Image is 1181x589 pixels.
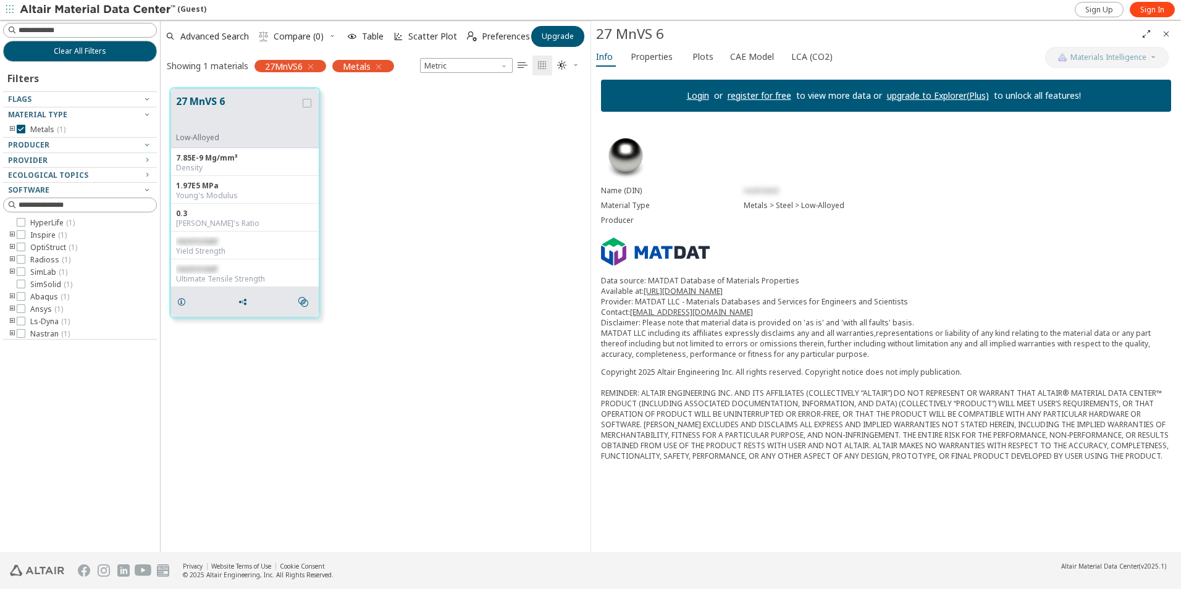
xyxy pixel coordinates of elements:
[61,328,70,339] span: ( 1 )
[293,290,319,314] button: Similar search
[171,290,197,314] button: Details
[8,267,17,277] i: toogle group
[62,254,70,265] span: ( 1 )
[3,41,157,62] button: Clear All Filters
[176,163,314,173] div: Density
[176,191,314,201] div: Young's Modulus
[176,209,314,219] div: 0.3
[552,56,584,75] button: Theme
[531,26,584,47] button: Upgrade
[30,304,63,314] span: Ansys
[176,236,217,246] span: restricted
[596,47,613,67] span: Info
[692,47,713,67] span: Plots
[989,90,1086,102] p: to unlock all features!
[8,170,88,180] span: Ecological Topics
[8,317,17,327] i: toogle group
[30,255,70,265] span: Radioss
[744,185,778,196] span: restricted
[54,304,63,314] span: ( 1 )
[791,47,833,67] span: LCA (CO2)
[887,90,989,101] a: upgrade to Explorer(Plus)
[298,297,308,307] i: 
[3,62,45,91] div: Filters
[57,124,65,135] span: ( 1 )
[630,307,753,317] a: [EMAIL_ADDRESS][DOMAIN_NAME]
[601,186,744,196] div: Name (DIN)
[362,32,384,41] span: Table
[730,47,774,67] span: CAE Model
[10,565,64,576] img: Altair Engineering
[176,219,314,228] div: [PERSON_NAME]'s Ratio
[631,47,673,67] span: Properties
[3,168,157,183] button: Ecological Topics
[176,133,300,143] div: Low-Alloyed
[161,78,590,552] div: grid
[59,267,67,277] span: ( 1 )
[1085,5,1113,15] span: Sign Up
[1075,2,1124,17] a: Sign Up
[467,31,477,41] i: 
[8,140,49,150] span: Producer
[69,242,77,253] span: ( 1 )
[54,46,106,56] span: Clear All Filters
[644,286,723,296] a: [URL][DOMAIN_NAME]
[1057,52,1067,62] img: AI Copilot
[176,246,314,256] div: Yield Strength
[176,264,217,274] span: restricted
[408,32,457,41] span: Scatter Plot
[259,31,269,41] i: 
[3,183,157,198] button: Software
[176,153,314,163] div: 7.85E-9 Mg/mm³
[420,58,513,73] div: Unit System
[183,562,203,570] a: Privacy
[20,4,206,16] div: (Guest)
[420,58,513,73] span: Metric
[1061,562,1139,570] span: Altair Material Data Center
[20,4,177,16] img: Altair Material Data Center
[211,562,271,570] a: Website Terms of Use
[709,90,728,102] p: or
[58,230,67,240] span: ( 1 )
[30,292,69,302] span: Abaqus
[8,292,17,302] i: toogle group
[30,230,67,240] span: Inspire
[537,61,547,70] i: 
[61,291,69,302] span: ( 1 )
[532,56,552,75] button: Tile View
[1137,24,1156,44] button: Full Screen
[687,90,709,101] a: Login
[66,217,75,228] span: ( 1 )
[61,316,70,327] span: ( 1 )
[601,132,650,181] img: Material Type Image
[542,31,574,41] span: Upgrade
[274,32,324,41] span: Compare (0)
[8,304,17,314] i: toogle group
[64,279,72,290] span: ( 1 )
[176,274,314,284] div: Ultimate Tensile Strength
[232,290,258,314] button: Share
[167,60,248,72] div: Showing 1 materials
[30,267,67,277] span: SimLab
[3,107,157,122] button: Material Type
[30,125,65,135] span: Metals
[596,24,1137,44] div: 27 MnVS 6
[1070,52,1146,62] span: Materials Intelligence
[8,125,17,135] i: toogle group
[601,201,744,211] div: Material Type
[1130,2,1175,17] a: Sign In
[728,90,791,101] a: register for free
[8,243,17,253] i: toogle group
[30,329,70,339] span: Nastran
[3,138,157,152] button: Producer
[601,238,710,266] img: Logo - Provider
[791,90,887,102] p: to view more data or
[176,94,300,133] button: 27 MnVS 6
[8,155,48,165] span: Provider
[513,56,532,75] button: Table View
[8,230,17,240] i: toogle group
[1156,24,1176,44] button: Close
[601,215,744,225] div: Producer
[180,32,249,41] span: Advanced Search
[30,243,77,253] span: OptiStruct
